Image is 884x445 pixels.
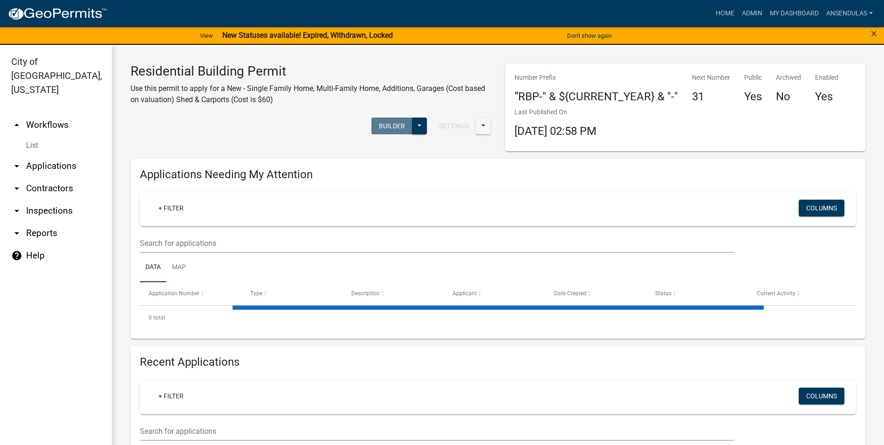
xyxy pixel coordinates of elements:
[250,290,262,297] span: Type
[748,282,849,305] datatable-header-cell: Current Activity
[140,422,734,441] input: Search for applications
[776,73,801,83] p: Archived
[815,90,838,104] h4: Yes
[166,253,192,283] a: Map
[452,290,477,297] span: Applicant
[130,63,491,79] h3: Residential Building Permit
[776,90,801,104] h4: No
[140,234,734,253] input: Search for applications
[432,118,476,134] button: Settings
[514,90,678,104] h4: “RBP-" & ${CURRENT_YEAR} & "-"
[11,205,22,216] i: arrow_drop_down
[444,282,545,305] datatable-header-cell: Applicant
[514,73,678,83] p: Number Prefix
[692,73,730,83] p: Next Number
[151,200,191,216] a: + Filter
[815,73,838,83] p: Enabled
[871,27,877,40] span: ×
[196,28,217,43] a: View
[799,388,844,404] button: Columns
[655,290,672,297] span: Status
[738,5,766,22] a: Admin
[822,5,877,22] a: ansendulas
[514,125,596,138] span: [DATE] 02:58 PM
[11,250,22,261] i: help
[11,119,22,131] i: arrow_drop_up
[371,118,412,134] button: Builder
[744,73,762,83] p: Public
[140,355,856,369] h4: Recent Applications
[11,160,22,172] i: arrow_drop_down
[692,90,730,104] h4: 31
[757,290,795,297] span: Current Activity
[871,28,877,39] button: Close
[11,228,22,239] i: arrow_drop_down
[130,83,491,105] p: Use this permit to apply for a New - Single Family Home, Multi-Family Home, Additions, Garages (C...
[140,168,856,181] h4: Applications Needing My Attention
[149,290,199,297] span: Application Number
[222,31,393,40] strong: New Statuses available! Expired, Withdrawn, Locked
[514,107,596,117] p: Last Published On
[140,306,856,329] div: 0 total
[646,282,747,305] datatable-header-cell: Status
[563,28,616,43] button: Don't show again
[554,290,587,297] span: Date Created
[351,290,380,297] span: Description
[545,282,646,305] datatable-header-cell: Date Created
[799,200,844,216] button: Columns
[11,183,22,194] i: arrow_drop_down
[744,90,762,104] h4: Yes
[343,282,444,305] datatable-header-cell: Description
[766,5,822,22] a: My Dashboard
[712,5,738,22] a: Home
[241,282,342,305] datatable-header-cell: Type
[151,388,191,404] a: + Filter
[140,253,166,283] a: Data
[140,282,241,305] datatable-header-cell: Application Number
